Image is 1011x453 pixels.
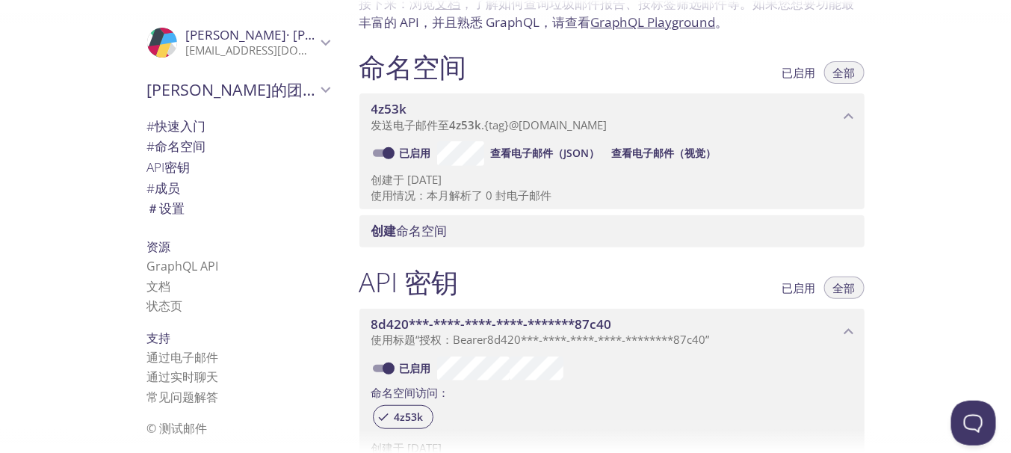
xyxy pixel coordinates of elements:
[371,117,450,132] font: 发送电子邮件至
[371,100,407,117] font: 4z53k
[160,200,185,217] font: 设置
[371,172,394,187] font: 创建
[186,43,366,58] font: [EMAIL_ADDRESS][DOMAIN_NAME]
[773,277,825,299] button: 已启用
[195,389,219,405] font: 解答
[359,93,865,140] div: 4z53k 命名空间
[824,277,865,299] button: 全部
[135,198,341,219] div: 团队设置
[706,332,710,347] font: ”
[147,78,319,100] font: [PERSON_NAME]的团队
[833,65,856,80] font: 全部
[394,172,442,187] font: 于 [DATE]
[135,70,341,109] div: 瑞安的团队
[147,158,165,176] font: API
[147,278,171,295] a: 文档
[155,138,206,155] font: 命名空间
[400,146,431,160] font: 已启用
[147,117,155,135] font: #
[359,215,865,247] div: 创建命名空间
[371,332,488,347] font: 使用标题“授权：Bearer
[147,369,219,385] font: 通过实时聊天
[147,298,183,314] a: 状态页
[485,117,510,132] font: {tag}
[833,280,856,295] font: 全部
[135,116,341,137] div: 快速入门
[400,361,431,375] font: 已启用
[147,420,208,437] font: © 测试邮件
[782,280,816,295] font: 已启用
[147,349,219,366] font: 通过电子邮件
[135,18,341,67] div: 瑞安·诺兰
[773,61,825,84] button: 已启用
[605,141,722,165] button: 查看电子邮件（视觉）
[450,117,482,132] font: 4z53k
[490,146,599,160] font: 查看电子邮件（JSON）
[782,65,816,80] font: 已启用
[359,48,467,85] font: 命名空间
[155,117,206,135] font: 快速入门
[824,61,865,84] button: 全部
[397,222,448,239] font: 命名空间
[186,26,291,43] font: [PERSON_NAME]·
[135,157,341,178] div: API 密钥
[484,141,605,165] button: 查看电子邮件（JSON）
[371,222,397,239] font: 创建
[294,26,395,43] font: [PERSON_NAME]
[373,405,433,429] div: 4z53k
[359,263,459,301] font: API 密钥
[147,238,171,255] font: 资源
[371,188,552,203] font: 使用情况：本月解析了 0 封电子邮件
[147,179,155,197] font: #
[147,138,155,155] font: #
[135,136,341,157] div: 命名空间
[165,158,191,176] font: 密钥
[147,389,195,405] font: 常见问题
[155,179,181,197] font: 成员
[135,178,341,199] div: 成员
[147,200,160,217] font: ＃
[147,258,219,274] a: GraphQL API
[371,385,450,400] font: 命名空间访问：
[482,117,485,132] font: .
[611,146,716,160] font: 查看电子邮件（视觉）
[951,401,996,446] iframe: 求助童子军信标 - 开放
[510,117,607,132] font: @[DOMAIN_NAME]
[147,330,171,346] font: 支持
[395,410,424,424] font: 4z53k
